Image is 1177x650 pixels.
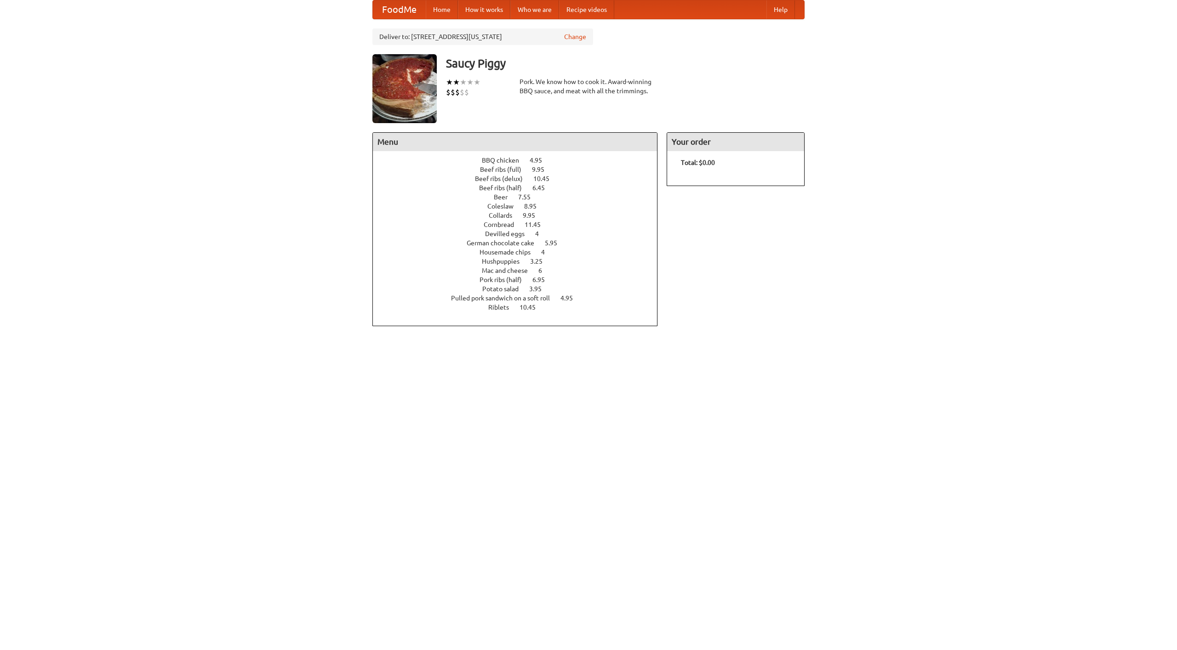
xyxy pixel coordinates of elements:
li: $ [451,87,455,97]
li: ★ [453,77,460,87]
li: $ [464,87,469,97]
div: Deliver to: [STREET_ADDRESS][US_STATE] [372,28,593,45]
span: 4.95 [530,157,551,164]
li: ★ [460,77,467,87]
span: 8.95 [524,203,546,210]
a: Riblets 10.45 [488,304,553,311]
a: Hushpuppies 3.25 [482,258,560,265]
span: Hushpuppies [482,258,529,265]
a: Coleslaw 8.95 [487,203,554,210]
a: Potato salad 3.95 [482,285,559,293]
span: Pork ribs (half) [480,276,531,283]
span: Cornbread [484,221,523,228]
span: Housemade chips [480,249,540,256]
span: 7.55 [518,193,540,201]
span: Devilled eggs [485,230,534,237]
h4: Your order [667,133,804,151]
a: FoodMe [373,0,426,19]
li: ★ [474,77,480,87]
a: Pulled pork sandwich on a soft roll 4.95 [451,294,590,302]
span: Beer [494,193,517,201]
span: 3.95 [529,285,551,293]
span: Beef ribs (full) [480,166,531,173]
span: 10.45 [520,304,545,311]
li: ★ [446,77,453,87]
span: 9.95 [523,212,544,219]
span: 3.25 [530,258,552,265]
a: Change [564,32,586,41]
span: Coleslaw [487,203,523,210]
span: Collards [489,212,521,219]
a: Housemade chips 4 [480,249,562,256]
span: 6 [538,267,551,274]
span: 5.95 [545,239,566,247]
a: Devilled eggs 4 [485,230,556,237]
div: Pork. We know how to cook it. Award-winning BBQ sauce, and meat with all the trimmings. [520,77,657,96]
span: 10.45 [533,175,559,182]
span: 6.45 [532,184,554,192]
span: 4.95 [560,294,582,302]
a: Beef ribs (full) 9.95 [480,166,561,173]
span: Pulled pork sandwich on a soft roll [451,294,559,302]
b: Total: $0.00 [681,159,715,166]
a: BBQ chicken 4.95 [482,157,559,164]
a: Pork ribs (half) 6.95 [480,276,562,283]
a: Collards 9.95 [489,212,552,219]
span: Potato salad [482,285,528,293]
span: 4 [541,249,554,256]
li: $ [446,87,451,97]
span: Mac and cheese [482,267,537,274]
span: 9.95 [532,166,554,173]
span: BBQ chicken [482,157,528,164]
a: Recipe videos [559,0,614,19]
h4: Menu [373,133,657,151]
span: 4 [535,230,548,237]
img: angular.jpg [372,54,437,123]
a: Help [766,0,795,19]
span: Riblets [488,304,518,311]
span: Beef ribs (delux) [475,175,532,182]
span: German chocolate cake [467,239,543,247]
a: Who we are [510,0,559,19]
a: Mac and cheese 6 [482,267,559,274]
a: German chocolate cake 5.95 [467,239,574,247]
a: How it works [458,0,510,19]
a: Beef ribs (delux) 10.45 [475,175,566,182]
h3: Saucy Piggy [446,54,805,73]
a: Beer 7.55 [494,193,548,201]
li: ★ [467,77,474,87]
li: $ [460,87,464,97]
li: $ [455,87,460,97]
a: Beef ribs (half) 6.45 [479,184,562,192]
span: 11.45 [525,221,550,228]
span: 6.95 [532,276,554,283]
a: Home [426,0,458,19]
span: Beef ribs (half) [479,184,531,192]
a: Cornbread 11.45 [484,221,558,228]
